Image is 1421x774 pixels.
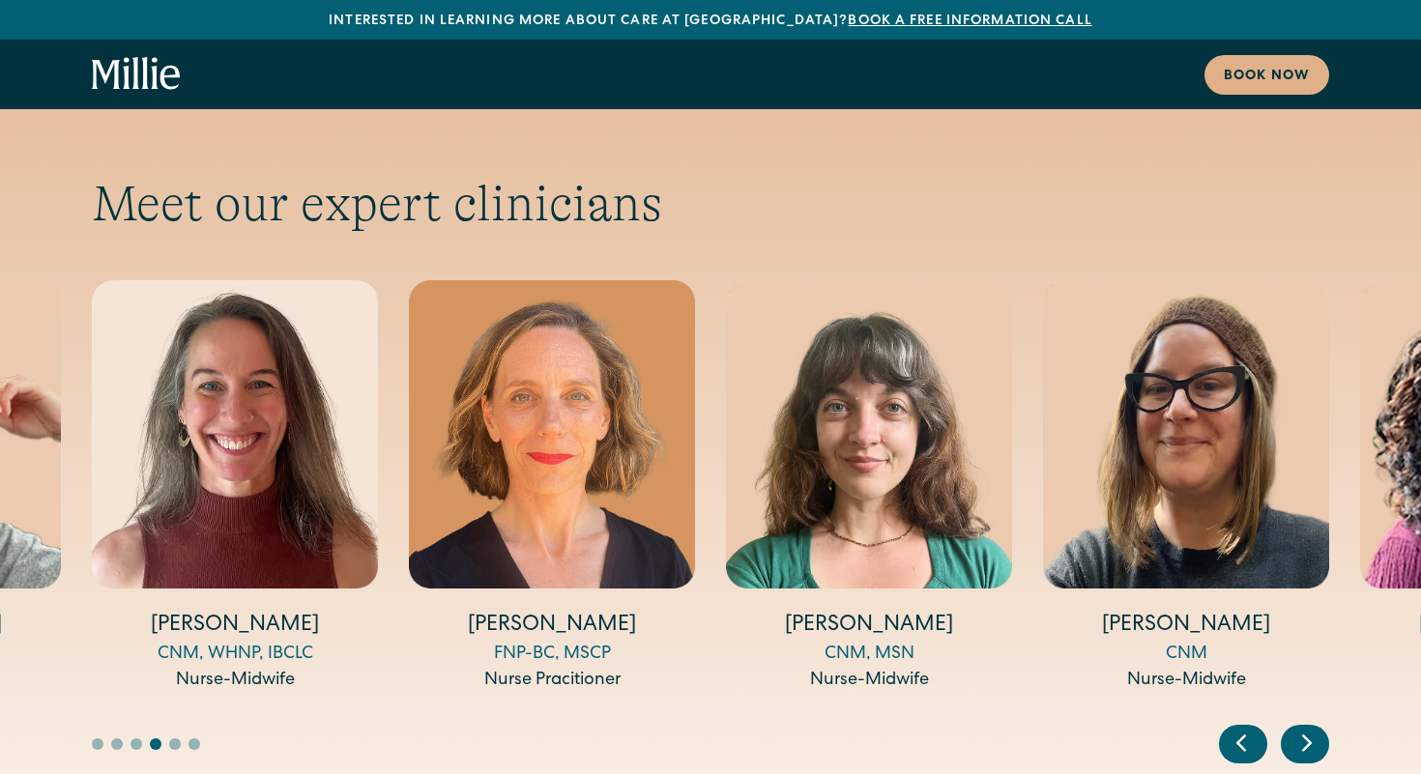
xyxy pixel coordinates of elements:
[1281,725,1329,763] div: Next slide
[92,642,378,668] div: CNM, WHNP, IBCLC
[848,14,1091,28] a: Book a free information call
[92,612,378,642] h4: [PERSON_NAME]
[92,738,103,750] button: Go to slide 1
[169,738,181,750] button: Go to slide 5
[726,642,1012,668] div: CNM, MSN
[1043,612,1329,642] h4: [PERSON_NAME]
[726,612,1012,642] h4: [PERSON_NAME]
[188,738,200,750] button: Go to slide 6
[92,57,181,92] a: home
[1219,725,1267,763] div: Previous slide
[111,738,123,750] button: Go to slide 2
[409,612,695,642] h4: [PERSON_NAME]
[92,174,1329,234] h2: Meet our expert clinicians
[92,280,378,694] div: 7 / 14
[726,280,1012,694] div: 9 / 14
[130,738,142,750] button: Go to slide 3
[92,668,378,694] div: Nurse-Midwife
[150,738,161,750] button: Go to slide 4
[1043,668,1329,694] div: Nurse-Midwife
[409,668,695,694] div: Nurse Pracitioner
[1204,55,1329,95] a: Book now
[409,642,695,668] div: FNP-BC, MSCP
[726,668,1012,694] div: Nurse-Midwife
[1224,67,1310,87] div: Book now
[409,280,695,694] div: 8 / 14
[1043,280,1329,694] div: 10 / 14
[1043,642,1329,668] div: CNM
